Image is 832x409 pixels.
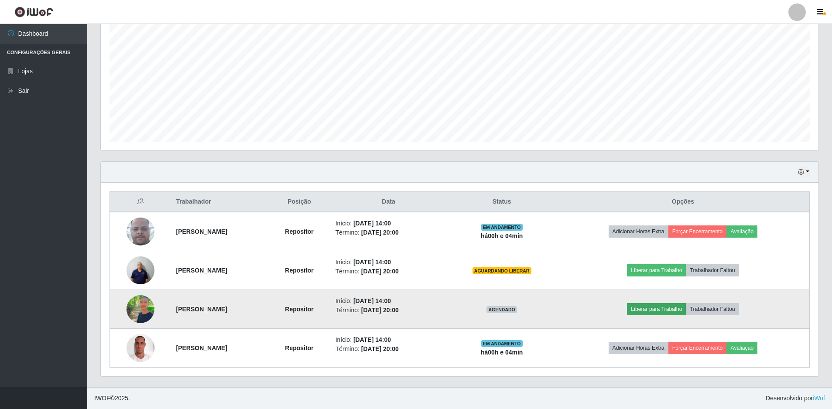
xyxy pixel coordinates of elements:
span: © 2025 . [94,394,130,403]
span: AGENDADO [486,306,517,313]
span: EM ANDAMENTO [481,224,523,231]
th: Opções [557,192,810,212]
button: Forçar Encerramento [668,225,727,238]
span: EM ANDAMENTO [481,340,523,347]
strong: há 00 h e 04 min [481,349,523,356]
span: IWOF [94,395,110,402]
span: Desenvolvido por [766,394,825,403]
span: AGUARDANDO LIBERAR [472,267,531,274]
time: [DATE] 14:00 [353,259,391,266]
strong: há 00 h e 04 min [481,232,523,239]
button: Adicionar Horas Extra [609,225,668,238]
img: 1754928173692.jpeg [127,201,154,262]
img: CoreUI Logo [14,7,53,17]
strong: [PERSON_NAME] [176,344,227,351]
img: 1756254229615.jpeg [127,284,154,334]
time: [DATE] 20:00 [361,268,399,275]
li: Início: [336,258,442,267]
button: Liberar para Trabalho [627,303,686,315]
button: Trabalhador Faltou [686,303,739,315]
th: Trabalhador [171,192,269,212]
strong: Repositor [285,344,313,351]
th: Status [447,192,557,212]
time: [DATE] 20:00 [361,229,399,236]
img: 1756399836169.jpeg [127,329,154,366]
strong: [PERSON_NAME] [176,267,227,274]
a: iWof [813,395,825,402]
time: [DATE] 14:00 [353,336,391,343]
img: 1754951797627.jpeg [127,252,154,289]
strong: Repositor [285,267,313,274]
li: Início: [336,335,442,344]
li: Término: [336,344,442,354]
time: [DATE] 14:00 [353,297,391,304]
button: Liberar para Trabalho [627,264,686,276]
th: Posição [268,192,330,212]
button: Adicionar Horas Extra [609,342,668,354]
li: Início: [336,219,442,228]
th: Data [330,192,447,212]
li: Término: [336,228,442,237]
strong: [PERSON_NAME] [176,306,227,313]
li: Término: [336,267,442,276]
button: Avaliação [726,225,757,238]
strong: Repositor [285,306,313,313]
strong: [PERSON_NAME] [176,228,227,235]
time: [DATE] 14:00 [353,220,391,227]
button: Avaliação [726,342,757,354]
button: Forçar Encerramento [668,342,727,354]
button: Trabalhador Faltou [686,264,739,276]
strong: Repositor [285,228,313,235]
li: Início: [336,297,442,306]
time: [DATE] 20:00 [361,307,399,314]
time: [DATE] 20:00 [361,345,399,352]
li: Término: [336,306,442,315]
